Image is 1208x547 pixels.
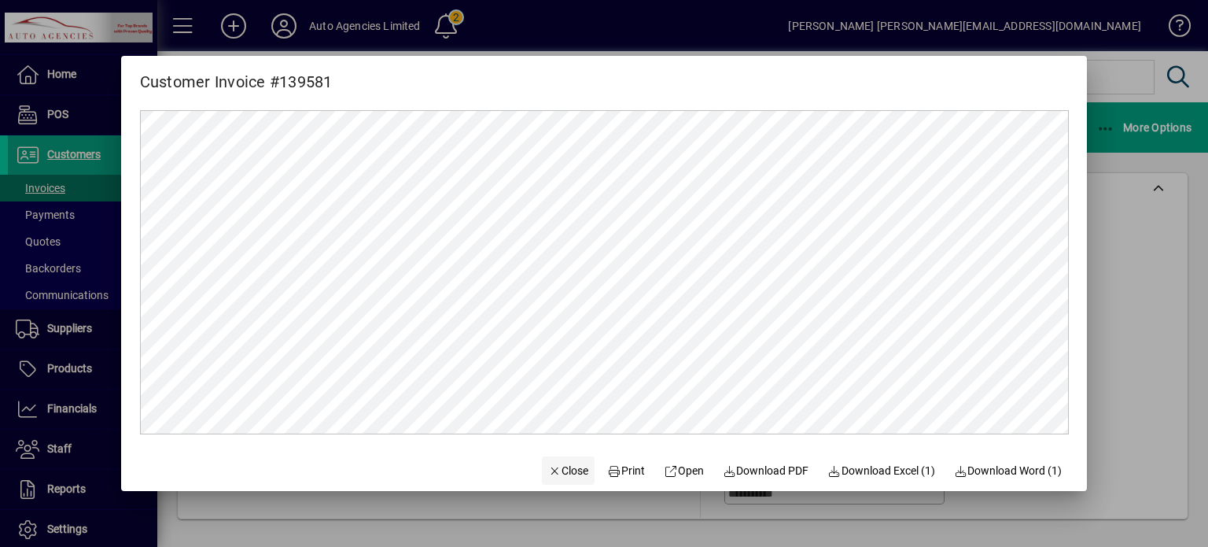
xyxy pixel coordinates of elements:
[954,463,1063,479] span: Download Word (1)
[657,456,710,485] a: Open
[723,463,809,479] span: Download PDF
[716,456,816,485] a: Download PDF
[121,56,352,94] h2: Customer Invoice #139581
[827,463,935,479] span: Download Excel (1)
[601,456,651,485] button: Print
[608,463,646,479] span: Print
[548,463,589,479] span: Close
[948,456,1069,485] button: Download Word (1)
[542,456,595,485] button: Close
[821,456,941,485] button: Download Excel (1)
[664,463,704,479] span: Open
